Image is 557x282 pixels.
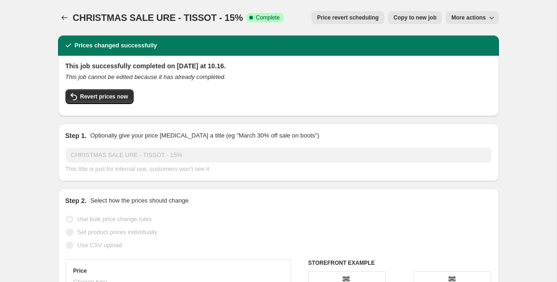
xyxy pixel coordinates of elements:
h2: This job successfully completed on [DATE] at 10.16. [65,61,492,71]
span: This title is just for internal use, customers won't see it [65,165,209,172]
button: Price revert scheduling [311,11,384,24]
span: Complete [256,14,279,21]
h2: Prices changed successfully [75,41,157,50]
span: CHRISTMAS SALE URE - TISSOT - 15% [73,13,243,23]
span: Copy to new job [394,14,437,21]
h3: Price [73,267,87,275]
button: Copy to new job [388,11,442,24]
input: 30% off holiday sale [65,148,492,163]
span: Set product prices individually [78,229,157,236]
span: Use CSV upload [78,242,122,249]
i: This job cannot be edited because it has already completed. [65,73,226,80]
span: Price revert scheduling [317,14,379,21]
h2: Step 1. [65,131,87,140]
h6: STOREFRONT EXAMPLE [308,259,492,267]
h2: Step 2. [65,196,87,205]
p: Select how the prices should change [90,196,188,205]
button: Price change jobs [58,11,71,24]
button: Revert prices now [65,89,134,104]
span: More actions [451,14,486,21]
span: Use bulk price change rules [78,216,152,223]
span: Revert prices now [80,93,128,100]
p: Optionally give your price [MEDICAL_DATA] a title (eg "March 30% off sale on boots") [90,131,319,140]
button: More actions [446,11,499,24]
